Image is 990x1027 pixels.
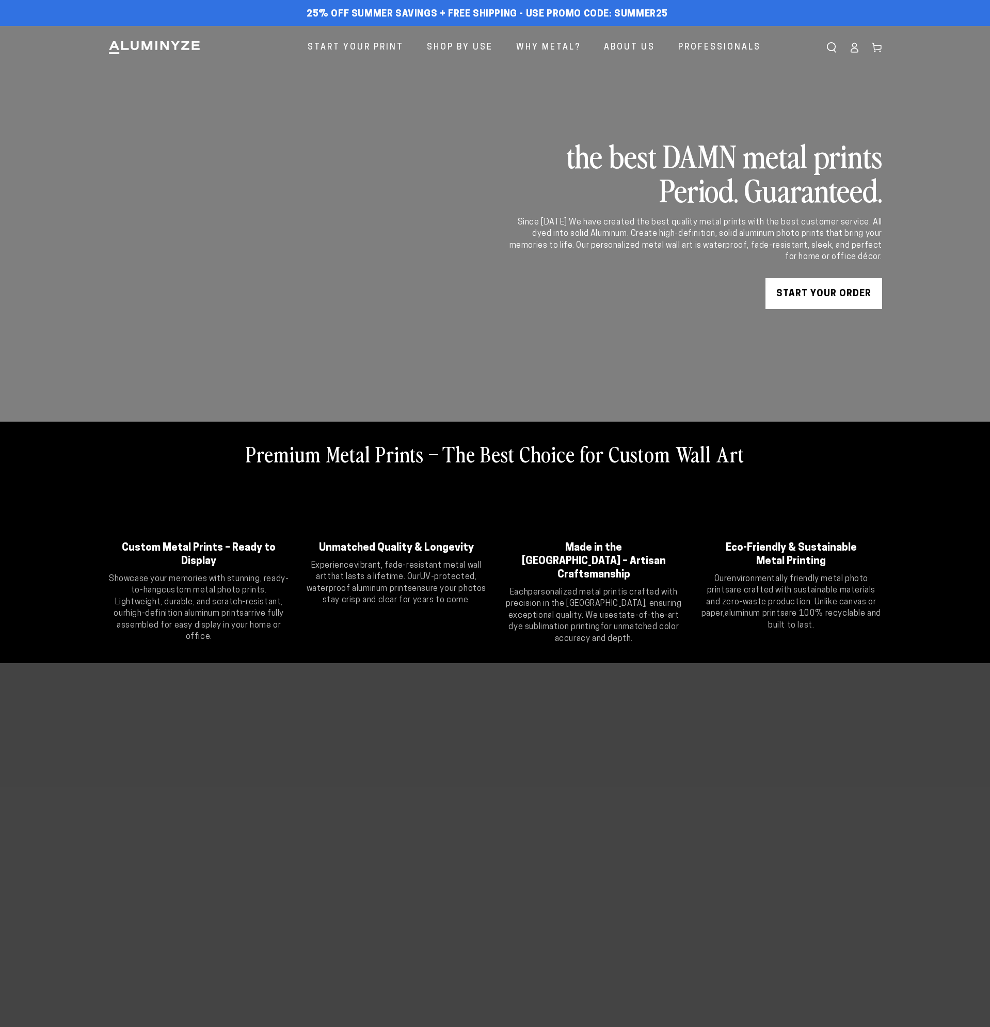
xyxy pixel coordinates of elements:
[318,541,475,555] h2: Unmatched Quality & Longevity
[126,609,244,618] strong: high-definition aluminum prints
[713,541,870,568] h2: Eco-Friendly & Sustainable Metal Printing
[419,34,501,61] a: Shop By Use
[670,34,769,61] a: Professionals
[516,40,581,55] span: Why Metal?
[765,278,882,309] a: START YOUR Order
[308,40,404,55] span: Start Your Print
[700,573,883,631] p: Our are crafted with sustainable materials and zero-waste production. Unlike canvas or paper, are...
[508,34,588,61] a: Why Metal?
[121,541,277,568] h2: Custom Metal Prints – Ready to Display
[516,541,672,582] h2: Made in the [GEOGRAPHIC_DATA] – Artisan Craftsmanship
[108,573,290,643] p: Showcase your memories with stunning, ready-to-hang . Lightweight, durable, and scratch-resistant...
[678,40,761,55] span: Professionals
[707,575,868,595] strong: environmentally friendly metal photo prints
[528,588,621,597] strong: personalized metal print
[307,573,477,592] strong: UV-protected, waterproof aluminum prints
[596,34,663,61] a: About Us
[246,440,744,467] h2: Premium Metal Prints – The Best Choice for Custom Wall Art
[306,560,488,606] p: Experience that lasts a lifetime. Our ensure your photos stay crisp and clear for years to come.
[507,138,882,206] h2: the best DAMN metal prints Period. Guaranteed.
[725,609,785,618] strong: aluminum prints
[604,40,655,55] span: About Us
[508,612,679,631] strong: state-of-the-art dye sublimation printing
[427,40,493,55] span: Shop By Use
[108,40,201,55] img: Aluminyze
[162,586,265,595] strong: custom metal photo prints
[820,36,843,59] summary: Search our site
[503,587,685,645] p: Each is crafted with precision in the [GEOGRAPHIC_DATA], ensuring exceptional quality. We use for...
[507,217,882,263] div: Since [DATE] We have created the best quality metal prints with the best customer service. All dy...
[316,561,482,581] strong: vibrant, fade-resistant metal wall art
[307,9,668,20] span: 25% off Summer Savings + Free Shipping - Use Promo Code: SUMMER25
[300,34,411,61] a: Start Your Print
